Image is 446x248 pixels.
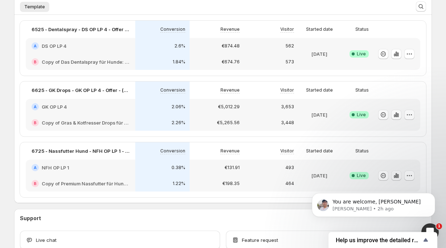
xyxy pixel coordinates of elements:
span: Live [357,51,366,57]
span: 1 [436,223,442,229]
h2: B [34,121,37,125]
p: 1.84% [173,59,185,65]
p: €198.35 [222,181,240,186]
p: Conversion [160,148,185,154]
p: Started date [306,26,333,32]
p: 464 [285,181,294,186]
p: Status [355,87,369,93]
p: 6625 - GK Drops - GK OP LP 4 - Offer - (1,3,6) vs. (1,3 für 2,6) [32,87,129,94]
span: Live [357,173,366,178]
p: €5,012.29 [218,104,240,110]
span: Live [357,112,366,118]
h2: A [34,165,37,170]
iframe: Intercom notifications message [301,178,446,228]
h2: GK OP LP 4 [42,103,67,110]
p: Status [355,148,369,154]
h2: B [34,181,37,186]
p: €874.48 [222,43,240,49]
p: Started date [306,148,333,154]
span: Live chat [36,236,57,244]
span: Feature request [242,236,278,244]
p: Revenue [220,87,240,93]
p: 1.22% [173,181,185,186]
p: 6525 - Dentalspray - DS OP LP 4 - Offer - (1,3,6) vs. (1,3 für 2,6) [32,26,129,33]
button: Search and filter results [416,1,426,12]
iframe: Intercom live chat [421,223,439,241]
p: 493 [285,165,294,171]
p: €131.91 [224,165,240,171]
p: 2.26% [172,120,185,126]
p: [DATE] [311,50,327,58]
h2: Copy of Premium Nassfutter für Hunde: Jetzt Neukunden Deal sichern! [42,180,129,187]
p: €5,265.56 [217,120,240,126]
p: Visitor [280,148,294,154]
p: 2.06% [172,104,185,110]
p: Conversion [160,26,185,32]
p: 573 [285,59,294,65]
p: Visitor [280,26,294,32]
h2: B [34,60,37,64]
h3: Support [20,215,41,222]
h2: DS OP LP 4 [42,42,66,50]
p: 0.38% [172,165,185,171]
p: Started date [306,87,333,93]
p: 3,653 [281,104,294,110]
p: [DATE] [311,172,327,179]
h2: NFH OP LP 1 [42,164,69,171]
p: Conversion [160,87,185,93]
p: 2.6% [174,43,185,49]
p: Revenue [220,26,240,32]
h2: A [34,44,37,48]
h2: Copy of Das Dentalspray für Hunde: Jetzt Neukunden Deal sichern!-v1 [42,58,129,66]
span: Template [24,4,45,10]
p: 562 [285,43,294,49]
span: Help us improve the detailed report for A/B campaigns [336,237,421,244]
button: Show survey - Help us improve the detailed report for A/B campaigns [336,236,430,244]
h2: A [34,105,37,109]
p: 6725 - Nassfutter Hund - NFH OP LP 1 - Offer - Standard vs. CFO [32,147,129,155]
p: [DATE] [311,111,327,118]
p: Status [355,26,369,32]
p: €674.76 [222,59,240,65]
p: Revenue [220,148,240,154]
p: 3,448 [281,120,294,126]
p: Visitor [280,87,294,93]
h2: Copy of Gras & Kotfresser Drops für Hunde: Jetzt Neukunden Deal sichern!-v1 [42,119,129,126]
